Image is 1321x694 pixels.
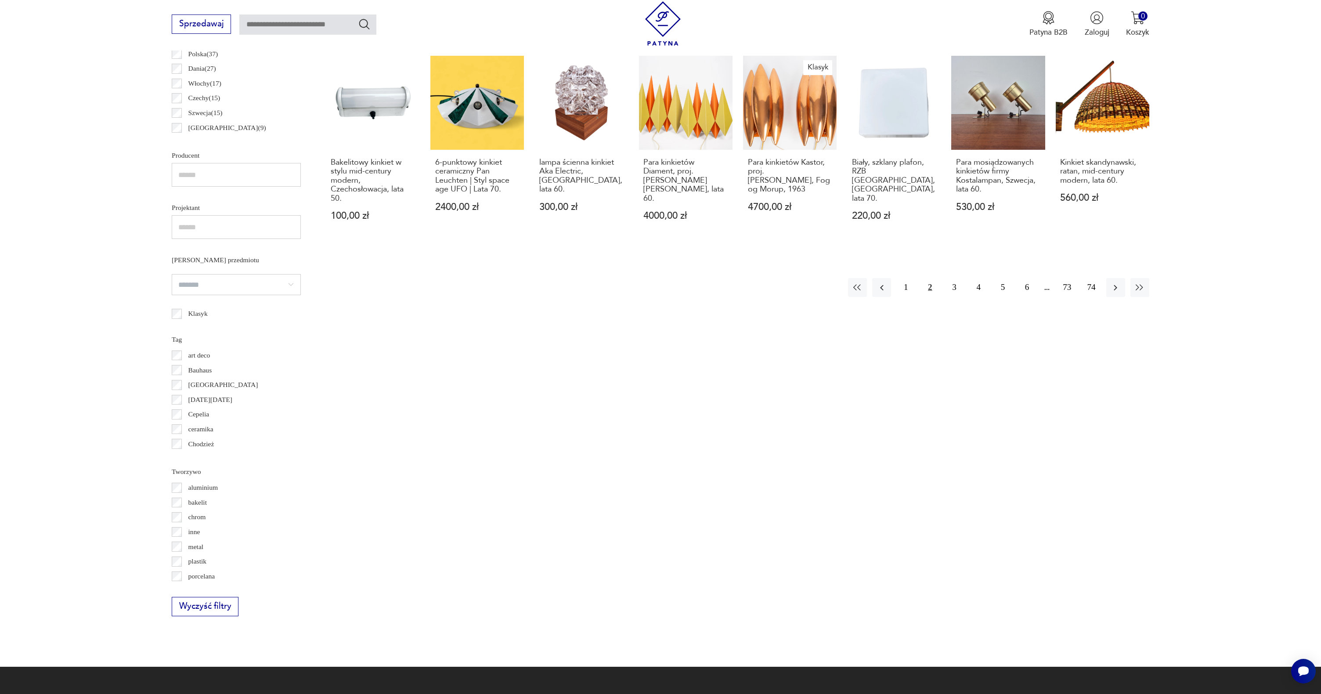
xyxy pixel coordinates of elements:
[852,158,936,203] h3: Biały, szklany plafon, RZB [GEOGRAPHIC_DATA], [GEOGRAPHIC_DATA], lata 70.
[331,211,415,220] p: 100,00 zł
[188,541,204,553] p: metal
[188,497,207,508] p: bakelit
[188,137,266,148] p: [GEOGRAPHIC_DATA] ( 6 )
[326,56,420,241] a: Bakelitowy kinkiet w stylu mid-century modern, Czechosłowacja, lata 50.Bakelitowy kinkiet w stylu...
[188,423,213,435] p: ceramika
[331,158,415,203] h3: Bakelitowy kinkiet w stylu mid-century modern, Czechosłowacja, lata 50.
[172,21,231,28] a: Sprzedawaj
[1085,11,1109,37] button: Zaloguj
[945,278,964,297] button: 3
[188,482,218,493] p: aluminium
[639,56,733,241] a: Para kinkietów Diament, proj. Holm Sorensen, lata 60.Para kinkietów Diament, proj. [PERSON_NAME] ...
[172,466,301,477] p: Tworzywo
[188,122,266,134] p: [GEOGRAPHIC_DATA] ( 9 )
[1126,11,1149,37] button: 0Koszyk
[188,92,220,104] p: Czechy ( 15 )
[188,453,213,464] p: Ćmielów
[641,1,685,46] img: Patyna - sklep z meblami i dekoracjami vintage
[993,278,1012,297] button: 5
[172,202,301,213] p: Projektant
[172,597,238,616] button: Wyczyść filtry
[1090,11,1104,25] img: Ikonka użytkownika
[172,254,301,266] p: [PERSON_NAME] przedmiotu
[1029,11,1068,37] button: Patyna B2B
[1126,27,1149,37] p: Koszyk
[172,334,301,345] p: Tag
[188,585,209,596] p: porcelit
[969,278,988,297] button: 4
[951,56,1045,241] a: Para mosiądzowanych kinkietów firmy Kostalampan, Szwecja, lata 60.Para mosiądzowanych kinkietów f...
[534,56,628,241] a: lampa ścienna kinkiet Aka Electric, Niemcy, lata 60.lampa ścienna kinkiet Aka Electric, [GEOGRAPH...
[188,350,210,361] p: art deco
[358,18,371,30] button: Szukaj
[1058,278,1076,297] button: 73
[188,48,218,60] p: Polska ( 37 )
[852,211,936,220] p: 220,00 zł
[172,150,301,161] p: Producent
[435,202,520,212] p: 2400,00 zł
[539,158,624,194] h3: lampa ścienna kinkiet Aka Electric, [GEOGRAPHIC_DATA], lata 60.
[847,56,941,241] a: Biały, szklany plafon, RZB Bamberg, Niemcy, lata 70.Biały, szklany plafon, RZB [GEOGRAPHIC_DATA],...
[643,158,728,203] h3: Para kinkietów Diament, proj. [PERSON_NAME] [PERSON_NAME], lata 60.
[430,56,524,241] a: 6-punktowy kinkiet ceramiczny Pan Leuchten | Styl space age UFO | Lata 70.6-punktowy kinkiet cera...
[748,158,832,194] h3: Para kinkietów Kastor, proj. [PERSON_NAME], Fog og Morup, 1963
[956,202,1040,212] p: 530,00 zł
[1060,158,1144,185] h3: Kinkiet skandynawski, ratan, mid-century modern, lata 60.
[956,158,1040,194] h3: Para mosiądzowanych kinkietów firmy Kostalampan, Szwecja, lata 60.
[896,278,915,297] button: 1
[188,308,208,319] p: Klasyk
[188,511,206,523] p: chrom
[1085,27,1109,37] p: Zaloguj
[1029,11,1068,37] a: Ikona medaluPatyna B2B
[1082,278,1101,297] button: 74
[188,571,215,582] p: porcelana
[188,408,209,420] p: Cepelia
[188,107,223,119] p: Szwecja ( 15 )
[188,78,221,89] p: Włochy ( 17 )
[1060,193,1144,202] p: 560,00 zł
[539,202,624,212] p: 300,00 zł
[188,438,214,450] p: Chodzież
[1131,11,1144,25] img: Ikona koszyka
[172,14,231,34] button: Sprzedawaj
[188,556,207,567] p: plastik
[920,278,939,297] button: 2
[188,379,258,390] p: [GEOGRAPHIC_DATA]
[1042,11,1055,25] img: Ikona medalu
[188,526,200,538] p: inne
[743,56,837,241] a: KlasykPara kinkietów Kastor, proj. Jo Hammerborg, Fog og Morup, 1963Para kinkietów Kastor, proj. ...
[188,63,216,74] p: Dania ( 27 )
[188,394,232,405] p: [DATE][DATE]
[748,202,832,212] p: 4700,00 zł
[188,365,212,376] p: Bauhaus
[1018,278,1036,297] button: 6
[1056,56,1149,241] a: Kinkiet skandynawski, ratan, mid-century modern, lata 60.Kinkiet skandynawski, ratan, mid-century...
[1029,27,1068,37] p: Patyna B2B
[435,158,520,194] h3: 6-punktowy kinkiet ceramiczny Pan Leuchten | Styl space age UFO | Lata 70.
[1291,659,1316,683] iframe: Smartsupp widget button
[643,211,728,220] p: 4000,00 zł
[1138,11,1148,21] div: 0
